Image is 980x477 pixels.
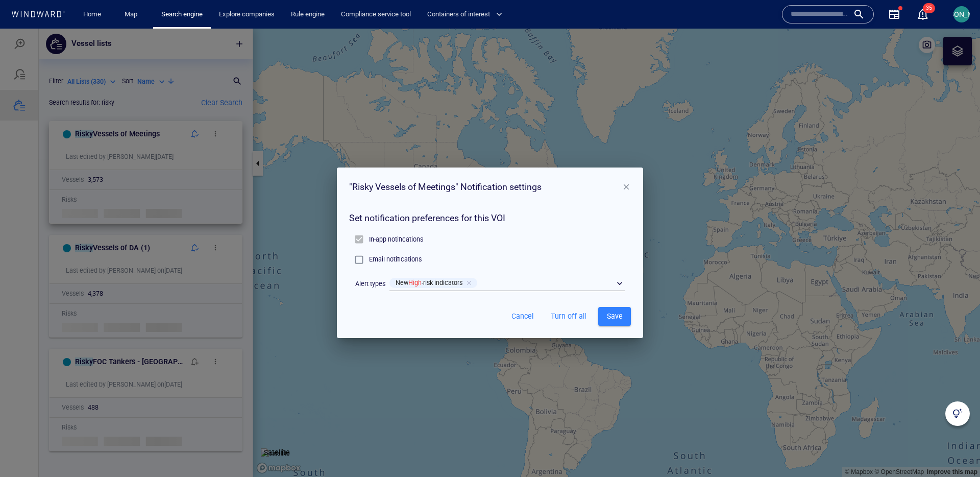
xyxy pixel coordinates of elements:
span: Save [606,281,623,294]
span: Containers of interest [427,9,502,20]
a: Explore companies [215,6,279,23]
span: 35 [923,3,935,13]
iframe: Chat [937,431,972,469]
h6: " " Notification settings [349,151,542,166]
button: Turn off all [547,278,590,297]
div: Notification center [917,8,929,20]
button: Cancel [506,278,538,297]
p: In-app notifications [369,206,423,216]
p: New -risk indicators [396,250,462,259]
p: Email notifications [369,226,422,235]
button: [PERSON_NAME] [951,4,972,25]
button: Save [598,278,631,297]
a: Search engine [157,6,207,23]
h6: Set notification preferences for this VOI [349,182,631,197]
span: High [408,250,422,258]
button: Home [76,6,108,23]
p: Alert types [355,251,385,260]
a: Home [79,6,105,23]
a: Rule engine [287,6,329,23]
h6: Risky Vessels of Meetings [352,151,455,166]
a: Compliance service tool [337,6,415,23]
button: Containers of interest [423,6,511,23]
span: Cancel [510,281,534,294]
div: NewHigh-risk indicators [389,249,477,259]
button: Map [116,6,149,23]
span: Turn off all [551,281,586,294]
a: Map [120,6,145,23]
button: 35 [911,2,935,27]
